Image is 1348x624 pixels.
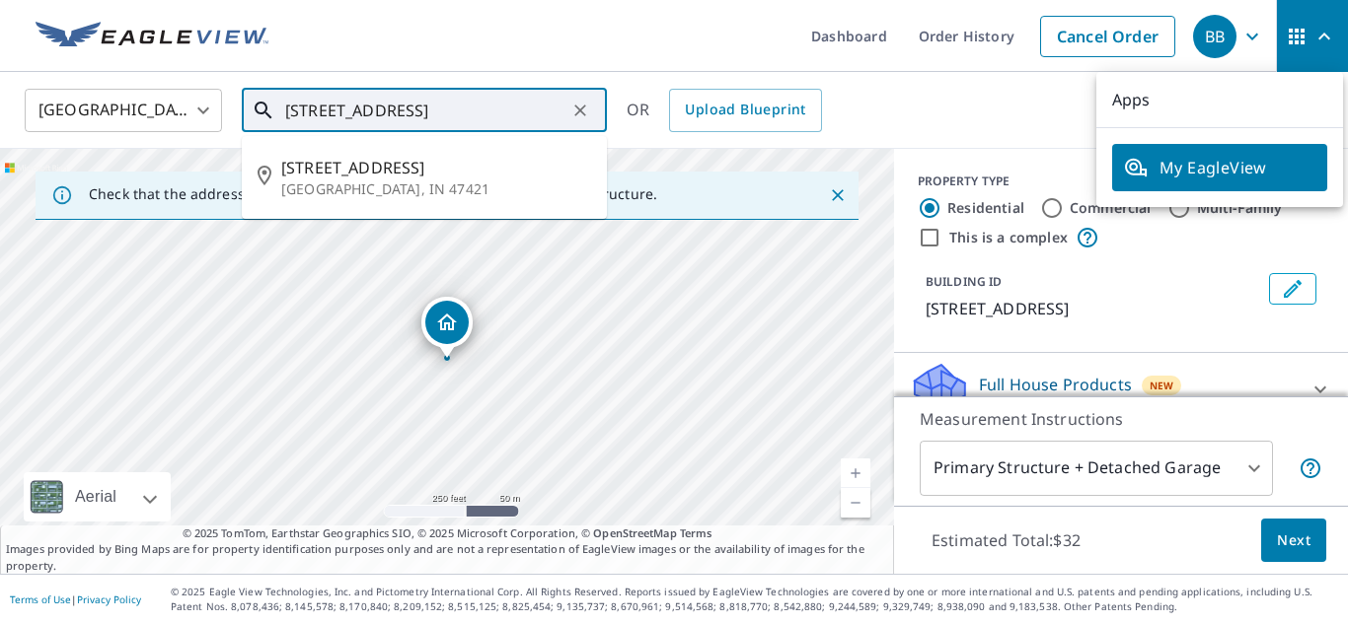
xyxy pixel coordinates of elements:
[24,472,171,521] div: Aerial
[1261,519,1326,563] button: Next
[1197,198,1283,218] label: Multi-Family
[920,407,1322,431] p: Measurement Instructions
[593,525,676,540] a: OpenStreetMap
[89,185,657,203] p: Check that the address is accurate, then drag the marker over the correct structure.
[926,273,1002,290] p: BUILDING ID
[1112,144,1327,191] a: My EagleView
[669,89,821,132] a: Upload Blueprint
[1124,156,1315,179] span: My EagleView
[1193,15,1236,58] div: BB
[10,592,71,606] a: Terms of Use
[841,488,870,518] a: Current Level 17, Zoom Out
[10,593,141,605] p: |
[910,361,1332,417] div: Full House ProductsNew
[680,525,712,540] a: Terms
[1040,16,1175,57] a: Cancel Order
[916,519,1096,562] p: Estimated Total: $32
[918,173,1324,190] div: PROPERTY TYPE
[25,83,222,138] div: [GEOGRAPHIC_DATA]
[947,198,1024,218] label: Residential
[1070,198,1152,218] label: Commercial
[1150,378,1174,393] span: New
[920,441,1273,496] div: Primary Structure + Detached Garage
[285,83,566,138] input: Search by address or latitude-longitude
[281,179,591,199] p: [GEOGRAPHIC_DATA], IN 47421
[1269,273,1316,305] button: Edit building 1
[926,297,1261,320] p: [STREET_ADDRESS]
[77,592,141,606] a: Privacy Policy
[825,182,851,208] button: Close
[281,156,591,179] span: [STREET_ADDRESS]
[69,472,122,521] div: Aerial
[627,89,822,132] div: OR
[1299,456,1322,480] span: Your report will include the primary structure and a detached garage if one exists.
[949,228,1068,247] label: This is a complex
[685,98,805,122] span: Upload Blueprint
[171,585,1338,614] p: © 2025 Eagle View Technologies, Inc. and Pictometry International Corp. All Rights Reserved. Repo...
[36,22,268,51] img: EV Logo
[979,373,1132,396] p: Full House Products
[421,297,473,358] div: Dropped pin, building 1, Residential property, 143 Mill St Bedford, IN 47421
[1277,528,1311,553] span: Next
[841,458,870,488] a: Current Level 17, Zoom In
[566,97,594,124] button: Clear
[1096,72,1343,128] p: Apps
[183,525,712,542] span: © 2025 TomTom, Earthstar Geographics SIO, © 2025 Microsoft Corporation, ©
